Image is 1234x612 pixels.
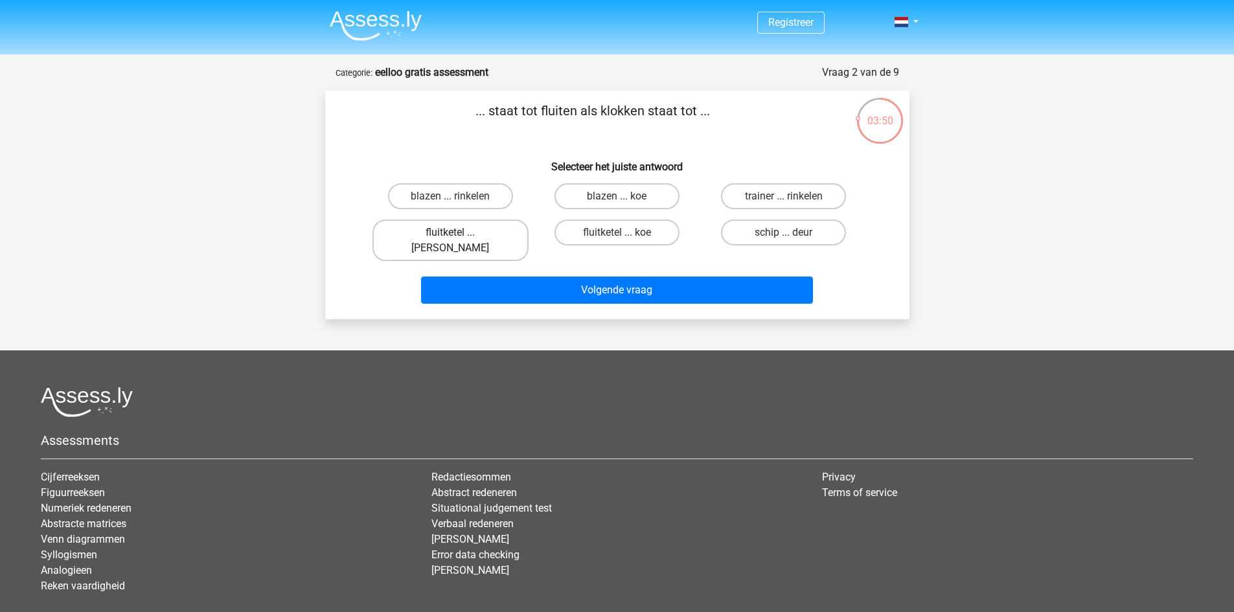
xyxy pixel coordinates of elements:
[41,564,92,576] a: Analogieen
[431,517,514,530] a: Verbaal redeneren
[346,101,840,140] p: ... staat tot fluiten als klokken staat tot ...
[431,502,552,514] a: Situational judgement test
[822,471,856,483] a: Privacy
[431,471,511,483] a: Redactiesommen
[431,549,520,561] a: Error data checking
[721,183,846,209] label: trainer ... rinkelen
[41,486,105,499] a: Figuurreeksen
[41,433,1193,448] h5: Assessments
[768,16,814,28] a: Registreer
[372,220,529,261] label: fluitketel ... [PERSON_NAME]
[41,471,100,483] a: Cijferreeksen
[336,68,372,78] small: Categorie:
[388,183,513,209] label: blazen ... rinkelen
[554,183,680,209] label: blazen ... koe
[330,10,422,41] img: Assessly
[41,580,125,592] a: Reken vaardigheid
[41,549,97,561] a: Syllogismen
[375,66,488,78] strong: eelloo gratis assessment
[431,486,517,499] a: Abstract redeneren
[346,150,889,173] h6: Selecteer het juiste antwoord
[554,220,680,245] label: fluitketel ... koe
[41,387,133,417] img: Assessly logo
[822,486,897,499] a: Terms of service
[431,533,509,545] a: [PERSON_NAME]
[421,277,813,304] button: Volgende vraag
[41,517,126,530] a: Abstracte matrices
[856,96,904,129] div: 03:50
[431,564,509,576] a: [PERSON_NAME]
[721,220,846,245] label: schip ... deur
[41,533,125,545] a: Venn diagrammen
[41,502,131,514] a: Numeriek redeneren
[822,65,899,80] div: Vraag 2 van de 9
